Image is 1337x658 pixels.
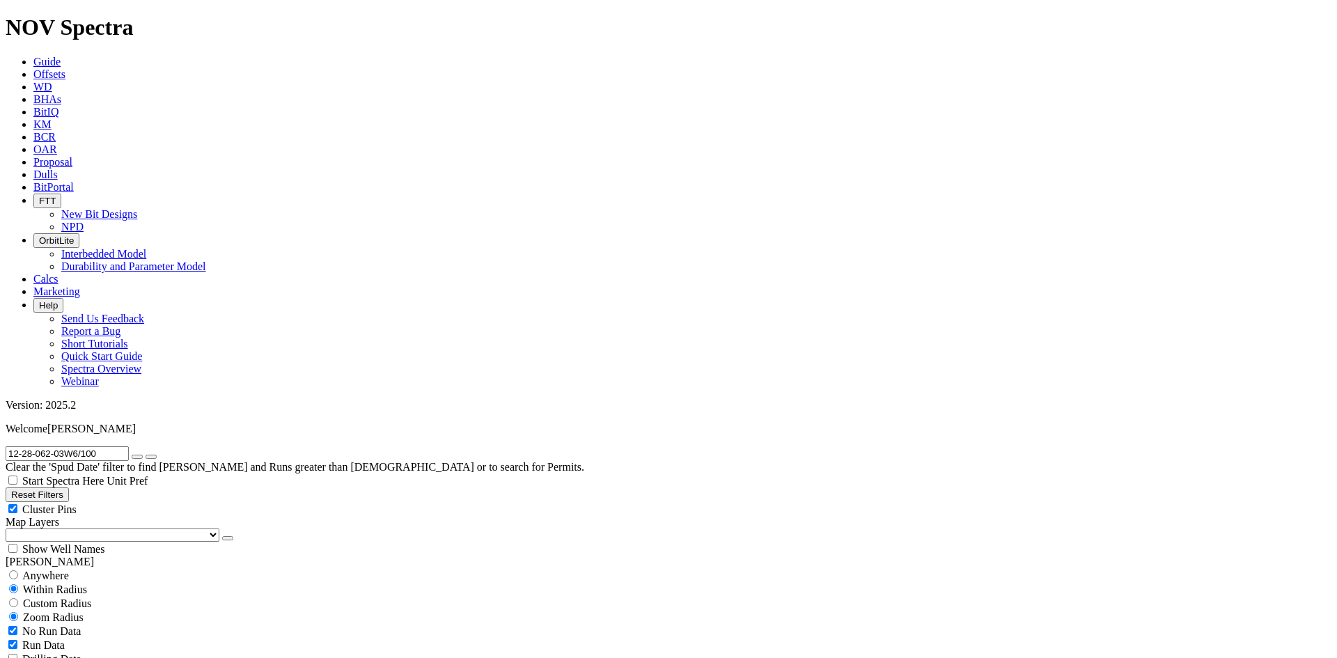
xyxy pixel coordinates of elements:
a: Short Tutorials [61,338,128,350]
a: Calcs [33,273,58,285]
a: Interbedded Model [61,248,146,260]
input: Search [6,446,129,461]
span: Custom Radius [23,597,91,609]
span: Within Radius [23,583,87,595]
a: Proposal [33,156,72,168]
span: [PERSON_NAME] [47,423,136,434]
div: [PERSON_NAME] [6,556,1331,568]
span: Help [39,300,58,311]
a: BitIQ [33,106,58,118]
a: Durability and Parameter Model [61,260,206,272]
span: FTT [39,196,56,206]
a: KM [33,118,52,130]
a: NPD [61,221,84,233]
a: Marketing [33,285,80,297]
button: Reset Filters [6,487,69,502]
a: Dulls [33,169,58,180]
span: Zoom Radius [23,611,84,623]
span: Map Layers [6,516,59,528]
span: Anywhere [22,570,69,581]
p: Welcome [6,423,1331,435]
a: Webinar [61,375,99,387]
span: Start Spectra Here [22,475,104,487]
a: Quick Start Guide [61,350,142,362]
div: Version: 2025.2 [6,399,1331,412]
input: Start Spectra Here [8,476,17,485]
h1: NOV Spectra [6,15,1331,40]
span: Unit Pref [107,475,148,487]
span: Show Well Names [22,543,104,555]
a: BCR [33,131,56,143]
button: FTT [33,194,61,208]
span: No Run Data [22,625,81,637]
span: Cluster Pins [22,503,77,515]
a: Report a Bug [61,325,120,337]
button: OrbitLite [33,233,79,248]
span: Run Data [22,639,65,651]
a: New Bit Designs [61,208,137,220]
a: Offsets [33,68,65,80]
span: Clear the 'Spud Date' filter to find [PERSON_NAME] and Runs greater than [DEMOGRAPHIC_DATA] or to... [6,461,584,473]
a: BitPortal [33,181,74,193]
a: Guide [33,56,61,68]
a: OAR [33,143,57,155]
a: WD [33,81,52,93]
a: Send Us Feedback [61,313,144,324]
button: Help [33,298,63,313]
a: Spectra Overview [61,363,141,375]
a: BHAs [33,93,61,105]
span: OrbitLite [39,235,74,246]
